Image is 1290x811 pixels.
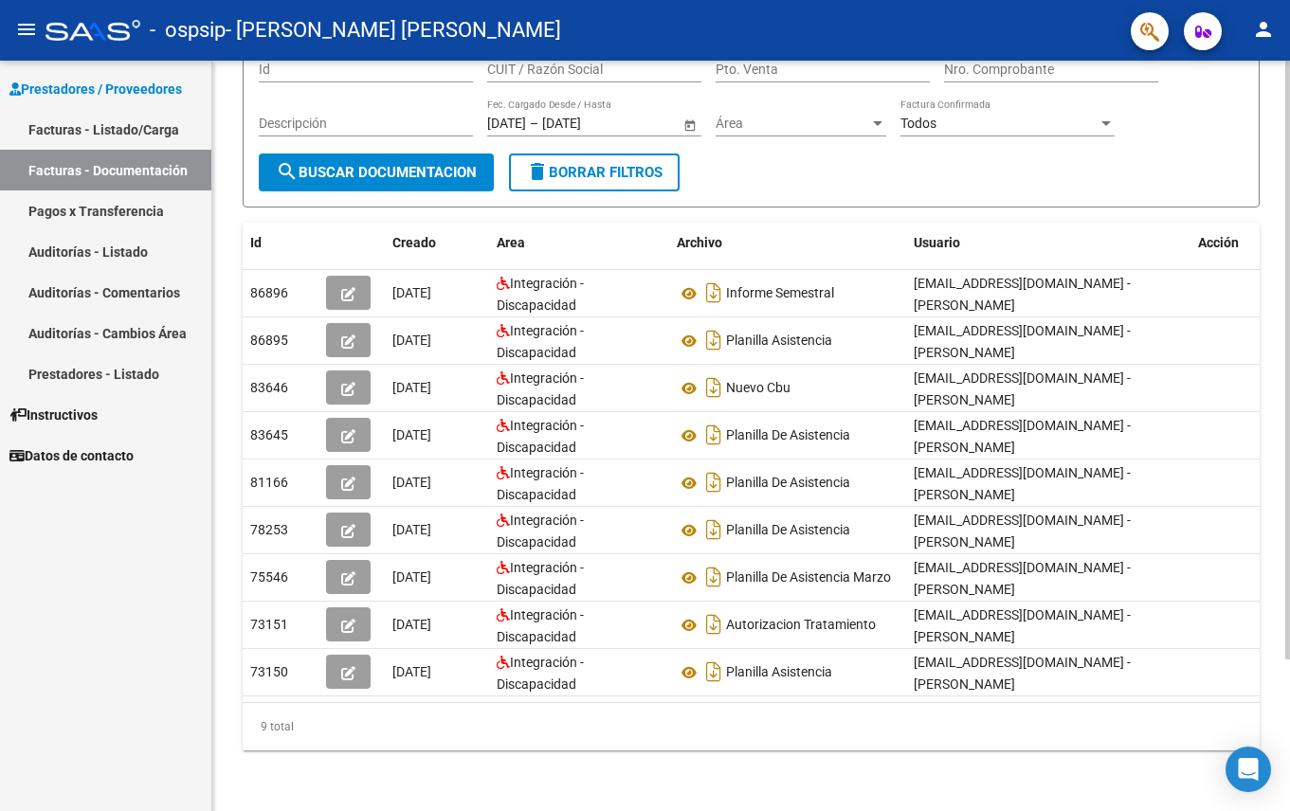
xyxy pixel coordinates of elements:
span: Datos de contacto [9,445,134,466]
span: Usuario [914,235,960,250]
input: Start date [487,116,526,132]
button: Borrar Filtros [509,153,680,191]
span: [EMAIL_ADDRESS][DOMAIN_NAME] - [PERSON_NAME] [914,323,1131,360]
span: Área [716,116,869,132]
span: [DATE] [392,380,431,395]
span: [EMAIL_ADDRESS][DOMAIN_NAME] - [PERSON_NAME] [914,465,1131,502]
span: [EMAIL_ADDRESS][DOMAIN_NAME] - [PERSON_NAME] [914,418,1131,455]
span: 86895 [250,333,288,348]
span: Planilla De Asistencia [726,523,850,538]
span: 86896 [250,285,288,300]
span: 75546 [250,569,288,585]
i: Descargar documento [701,278,726,308]
span: [DATE] [392,664,431,679]
datatable-header-cell: Archivo [669,223,906,263]
mat-icon: search [276,160,299,183]
span: - [PERSON_NAME] [PERSON_NAME] [226,9,561,51]
span: [EMAIL_ADDRESS][DOMAIN_NAME] - [PERSON_NAME] [914,560,1131,597]
span: Archivo [677,235,722,250]
span: [DATE] [392,285,431,300]
span: Prestadores / Proveedores [9,79,182,99]
i: Descargar documento [701,325,726,355]
span: Integración - Discapacidad [497,418,584,455]
span: 73151 [250,617,288,632]
mat-icon: person [1252,18,1275,41]
span: Nuevo Cbu [726,381,790,396]
span: – [530,116,538,132]
datatable-header-cell: Area [489,223,669,263]
span: 83646 [250,380,288,395]
datatable-header-cell: Usuario [906,223,1190,263]
span: Creado [392,235,436,250]
span: Buscar Documentacion [276,164,477,181]
span: Planilla Asistencia [726,665,832,680]
span: Planilla De Asistencia [726,476,850,491]
span: [DATE] [392,333,431,348]
div: Open Intercom Messenger [1226,747,1271,792]
span: Integración - Discapacidad [497,465,584,502]
span: Integración - Discapacidad [497,655,584,692]
span: Integración - Discapacidad [497,276,584,313]
button: Buscar Documentacion [259,153,494,191]
span: Planilla De Asistencia Marzo [726,570,891,586]
span: Planilla Asistencia [726,333,832,349]
span: Acción [1198,235,1239,250]
span: 81166 [250,475,288,490]
span: Todos [900,116,936,131]
mat-icon: delete [526,160,549,183]
span: Borrar Filtros [526,164,663,181]
span: 73150 [250,664,288,679]
span: Integración - Discapacidad [497,513,584,550]
input: End date [542,116,635,132]
span: Integración - Discapacidad [497,370,584,407]
datatable-header-cell: Id [243,223,318,263]
span: [EMAIL_ADDRESS][DOMAIN_NAME] - [PERSON_NAME] [914,655,1131,692]
datatable-header-cell: Creado [385,223,489,263]
span: Integración - Discapacidad [497,323,584,360]
i: Descargar documento [701,514,726,545]
span: Informe Semestral [726,286,834,301]
span: Planilla De Asistencia [726,428,850,443]
i: Descargar documento [701,657,726,687]
datatable-header-cell: Acción [1190,223,1285,263]
span: Autorizacion Tratamiento [726,618,876,633]
span: [DATE] [392,427,431,442]
span: 83645 [250,427,288,442]
span: [EMAIL_ADDRESS][DOMAIN_NAME] - [PERSON_NAME] [914,607,1131,644]
span: Area [497,235,525,250]
span: [EMAIL_ADDRESS][DOMAIN_NAME] - [PERSON_NAME] [914,513,1131,550]
span: Id [250,235,262,250]
span: [DATE] [392,522,431,537]
mat-icon: menu [15,18,38,41]
span: [DATE] [392,617,431,632]
div: 9 total [243,703,1260,750]
i: Descargar documento [701,562,726,592]
span: Integración - Discapacidad [497,607,584,644]
span: [DATE] [392,475,431,490]
i: Descargar documento [701,609,726,640]
i: Descargar documento [701,420,726,450]
i: Descargar documento [701,467,726,497]
button: Open calendar [680,115,700,135]
span: [DATE] [392,569,431,585]
span: [EMAIL_ADDRESS][DOMAIN_NAME] - [PERSON_NAME] [914,276,1131,313]
span: Instructivos [9,405,98,425]
span: 78253 [250,522,288,537]
span: - ospsip [150,9,226,51]
i: Descargar documento [701,372,726,403]
span: [EMAIL_ADDRESS][DOMAIN_NAME] - [PERSON_NAME] [914,370,1131,407]
span: Integración - Discapacidad [497,560,584,597]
